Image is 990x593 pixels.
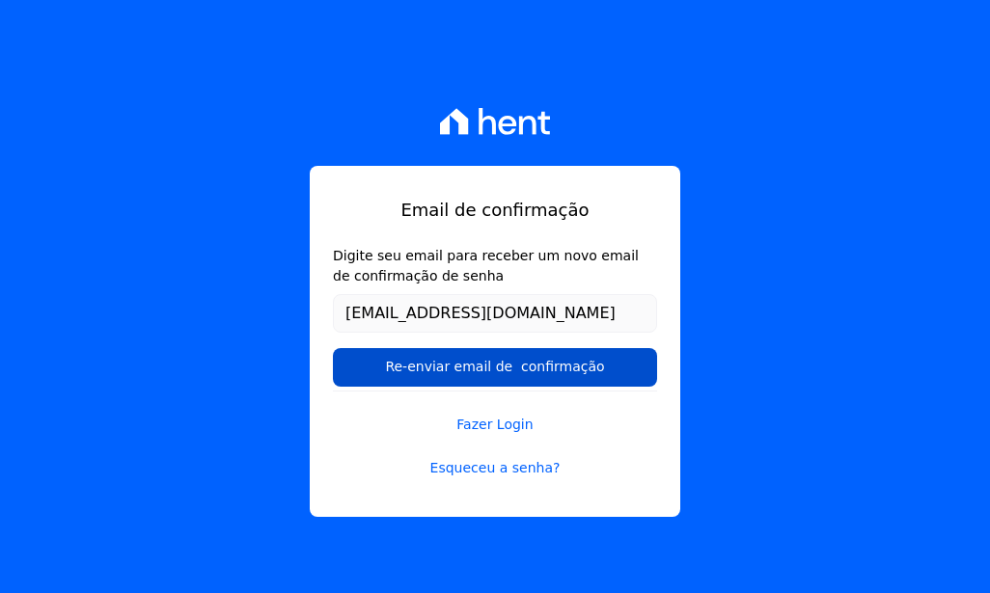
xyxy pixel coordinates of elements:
label: Digite seu email para receber um novo email de confirmação de senha [333,246,657,286]
h1: Email de confirmação [333,197,657,223]
input: Re-enviar email de confirmação [333,348,657,387]
a: Fazer Login [333,391,657,435]
a: Esqueceu a senha? [333,458,657,478]
input: Email [333,294,657,333]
